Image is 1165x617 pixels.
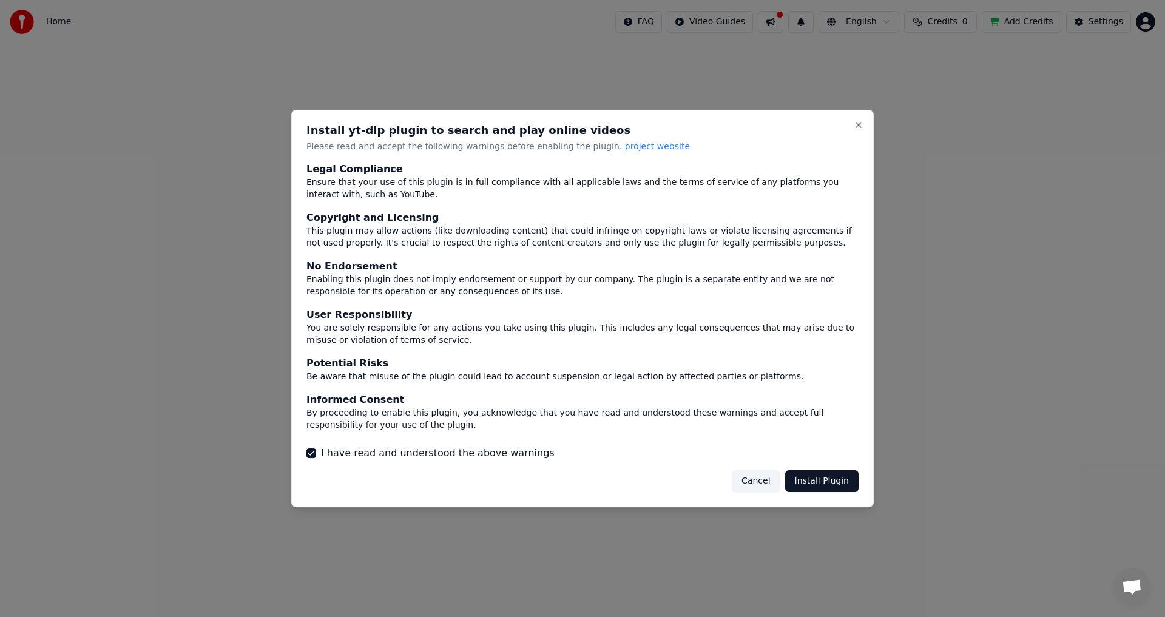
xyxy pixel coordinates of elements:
p: Please read and accept the following warnings before enabling the plugin. [306,141,859,153]
div: This plugin may allow actions (like downloading content) that could infringe on copyright laws or... [306,226,859,250]
h2: Install yt-dlp plugin to search and play online videos [306,125,859,136]
div: No Endorsement [306,260,859,274]
div: User Responsibility [306,308,859,322]
button: Cancel [732,470,780,492]
div: You are solely responsible for any actions you take using this plugin. This includes any legal co... [306,322,859,346]
div: Ensure that your use of this plugin is in full compliance with all applicable laws and the terms ... [306,177,859,201]
div: Enabling this plugin does not imply endorsement or support by our company. The plugin is a separa... [306,274,859,298]
div: By proceeding to enable this plugin, you acknowledge that you have read and understood these warn... [306,407,859,431]
div: Be aware that misuse of the plugin could lead to account suspension or legal action by affected p... [306,371,859,383]
div: Copyright and Licensing [306,211,859,226]
div: Informed Consent [306,393,859,407]
label: I have read and understood the above warnings [321,446,555,460]
button: Install Plugin [785,470,859,492]
div: Potential Risks [306,356,859,371]
span: project website [625,141,690,151]
div: Legal Compliance [306,163,859,177]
